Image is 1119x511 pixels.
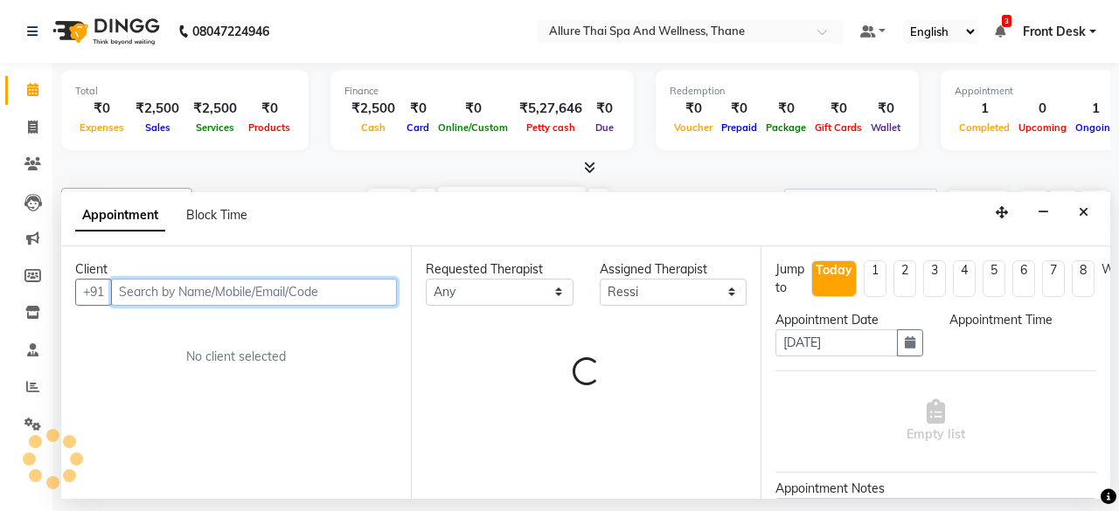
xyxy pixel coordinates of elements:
[948,190,1008,215] button: ADD NEW
[784,189,937,216] input: Search Appointment
[761,99,810,119] div: ₹0
[589,99,620,119] div: ₹0
[129,99,186,119] div: ₹2,500
[75,84,295,99] div: Total
[775,329,898,356] input: yyyy-mm-dd
[775,260,804,297] div: Jump to
[1002,15,1011,27] span: 3
[1072,260,1095,297] li: 8
[357,121,390,134] span: Cash
[591,121,618,134] span: Due
[426,260,573,279] div: Requested Therapist
[75,121,129,134] span: Expenses
[344,84,620,99] div: Finance
[810,99,866,119] div: ₹0
[244,121,295,134] span: Products
[512,99,589,119] div: ₹5,27,646
[670,99,717,119] div: ₹0
[953,260,976,297] li: 4
[670,84,905,99] div: Redemption
[995,24,1005,39] a: 3
[775,480,1096,498] div: Appointment Notes
[1042,260,1065,297] li: 7
[600,260,747,279] div: Assigned Therapist
[491,190,579,216] input: 2025-09-01
[434,121,512,134] span: Online/Custom
[1012,260,1035,297] li: 6
[434,99,512,119] div: ₹0
[191,121,239,134] span: Services
[141,121,175,134] span: Sales
[816,261,852,280] div: Today
[1071,199,1096,226] button: Close
[866,99,905,119] div: ₹0
[45,7,164,56] img: logo
[907,399,965,444] span: Empty list
[1014,121,1071,134] span: Upcoming
[810,121,866,134] span: Gift Cards
[864,260,886,297] li: 1
[368,189,412,216] span: Today
[186,207,247,223] span: Block Time
[75,260,397,279] div: Client
[192,7,269,56] b: 08047224946
[75,99,129,119] div: ₹0
[402,121,434,134] span: Card
[955,99,1014,119] div: 1
[717,99,761,119] div: ₹0
[893,260,916,297] li: 2
[1023,23,1086,41] span: Front Desk
[344,99,402,119] div: ₹2,500
[75,200,165,231] span: Appointment
[186,99,244,119] div: ₹2,500
[923,260,946,297] li: 3
[955,121,1014,134] span: Completed
[761,121,810,134] span: Package
[522,121,580,134] span: Petty cash
[244,99,295,119] div: ₹0
[402,99,434,119] div: ₹0
[670,121,717,134] span: Voucher
[775,311,923,329] div: Appointment Date
[117,348,355,366] div: No client selected
[111,279,397,306] input: Search by Name/Mobile/Email/Code
[717,121,761,134] span: Prepaid
[1014,99,1071,119] div: 0
[866,121,905,134] span: Wallet
[949,311,1097,329] div: Appointment Time
[983,260,1005,297] li: 5
[75,279,112,306] button: +91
